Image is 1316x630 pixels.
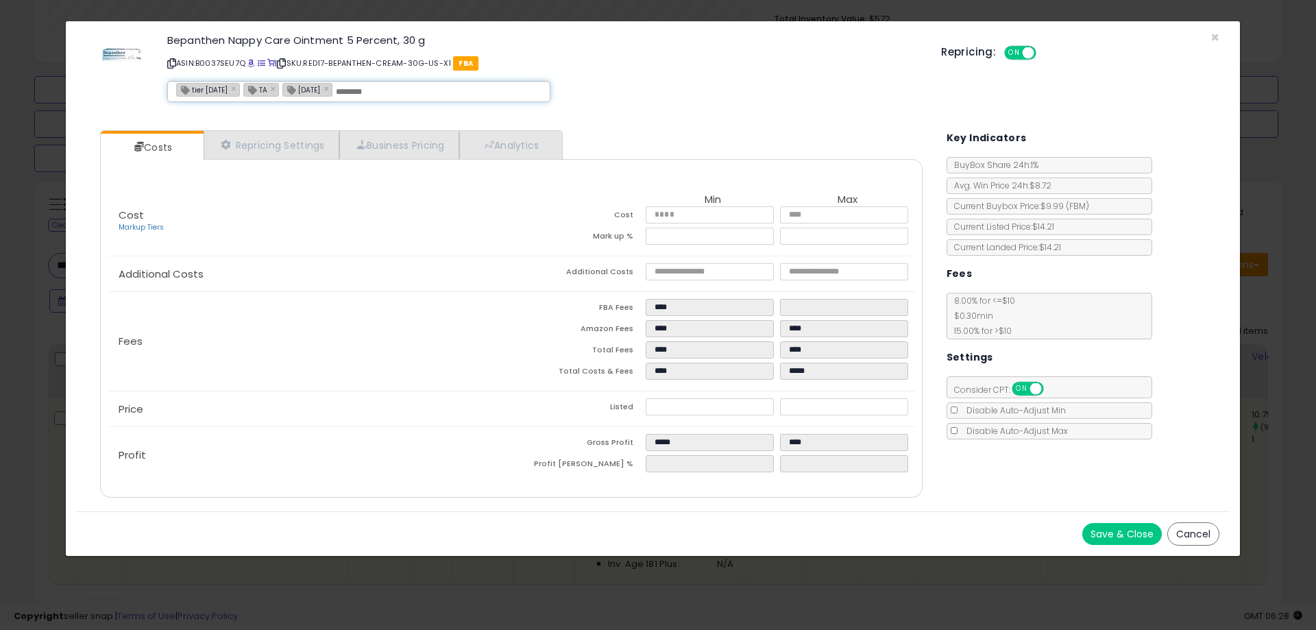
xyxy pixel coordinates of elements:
[511,320,646,341] td: Amazon Fees
[1041,383,1063,395] span: OFF
[947,265,973,282] h5: Fees
[1066,200,1089,212] span: ( FBM )
[167,52,921,74] p: ASIN: B0037SEU7Q | SKU: RED17-BEPANTHEN-CREAM-30G-US-X1
[283,84,320,95] span: [DATE]
[1034,47,1056,59] span: OFF
[941,47,996,58] h5: Repricing:
[947,349,993,366] h5: Settings
[1013,383,1030,395] span: ON
[1167,522,1219,546] button: Cancel
[947,130,1027,147] h5: Key Indicators
[511,341,646,363] td: Total Fees
[267,58,275,69] a: Your listing only
[1040,200,1089,212] span: $9.99
[960,425,1068,437] span: Disable Auto-Adjust Max
[960,404,1066,416] span: Disable Auto-Adjust Min
[947,295,1015,337] span: 8.00 % for <= $10
[646,194,780,206] th: Min
[271,82,279,95] a: ×
[511,299,646,320] td: FBA Fees
[204,131,339,159] a: Repricing Settings
[511,455,646,476] td: Profit [PERSON_NAME] %
[947,241,1061,253] span: Current Landed Price: $14.21
[108,269,511,280] p: Additional Costs
[947,325,1012,337] span: 15.00 % for > $10
[258,58,265,69] a: All offer listings
[101,134,202,161] a: Costs
[947,221,1054,232] span: Current Listed Price: $14.21
[511,363,646,384] td: Total Costs & Fees
[108,450,511,461] p: Profit
[324,82,332,95] a: ×
[947,200,1089,212] span: Current Buybox Price:
[947,180,1051,191] span: Avg. Win Price 24h: $8.72
[453,56,478,71] span: FBA
[177,84,228,95] span: tier [DATE]
[108,210,511,233] p: Cost
[947,159,1038,171] span: BuyBox Share 24h: 1%
[947,310,993,322] span: $0.30 min
[101,35,143,76] img: 41yN94m-XlL._SL60_.jpg
[1210,27,1219,47] span: ×
[231,82,239,95] a: ×
[167,35,921,45] h3: Bepanthen Nappy Care Ointment 5 Percent, 30 g
[1006,47,1023,59] span: ON
[947,384,1062,396] span: Consider CPT:
[459,131,561,159] a: Analytics
[247,58,255,69] a: BuyBox page
[108,404,511,415] p: Price
[339,131,459,159] a: Business Pricing
[119,222,164,232] a: Markup Tiers
[511,206,646,228] td: Cost
[108,336,511,347] p: Fees
[511,434,646,455] td: Gross Profit
[780,194,914,206] th: Max
[244,84,267,95] span: TA
[511,263,646,284] td: Additional Costs
[511,228,646,249] td: Mark up %
[511,398,646,420] td: Listed
[1082,523,1162,545] button: Save & Close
